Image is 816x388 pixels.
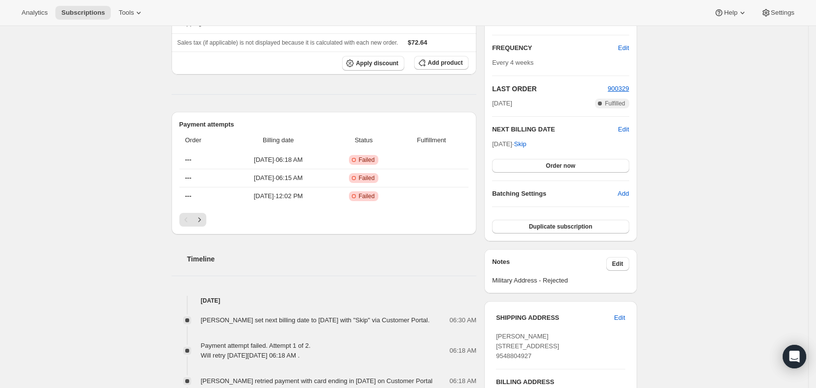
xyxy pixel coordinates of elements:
span: Billing date [229,135,327,145]
span: Add [618,189,629,199]
span: Sales tax (if applicable) is not displayed because it is calculated with each new order. [177,39,398,46]
button: Edit [606,257,629,271]
span: --- [185,174,192,181]
h2: NEXT BILLING DATE [492,125,618,134]
span: [PERSON_NAME] set next billing date to [DATE] with "Skip" via Customer Portal. [201,316,430,324]
button: Analytics [16,6,53,20]
button: Skip [508,136,532,152]
h2: FREQUENCY [492,43,618,53]
th: Order [179,129,227,151]
button: Settings [755,6,800,20]
span: Edit [614,313,625,323]
span: Edit [612,260,623,268]
span: 06:30 AM [449,315,476,325]
span: --- [185,192,192,200]
span: [DATE] · 12:02 PM [229,191,327,201]
a: 900329 [608,85,629,92]
button: Add product [414,56,469,70]
h2: LAST ORDER [492,84,608,94]
span: [DATE] · [492,140,526,148]
button: Help [708,6,753,20]
span: [PERSON_NAME] [STREET_ADDRESS] 9548804927 [496,333,559,360]
span: Duplicate subscription [529,223,592,231]
h3: Notes [492,257,606,271]
h3: BILLING ADDRESS [496,377,625,387]
span: Tools [119,9,134,17]
nav: Pagination [179,213,469,227]
span: Failed [359,174,375,182]
span: 06:18 AM [449,346,476,356]
h4: [DATE] [172,296,477,306]
span: [DATE] · 06:15 AM [229,173,327,183]
span: $72.64 [408,39,427,46]
span: Every 4 weeks [492,59,534,66]
span: --- [185,156,192,163]
span: Help [724,9,737,17]
button: Add [612,186,635,202]
button: Apply discount [342,56,404,71]
span: Apply discount [356,59,398,67]
h6: Batching Settings [492,189,618,199]
h2: Payment attempts [179,120,469,129]
span: Add product [428,59,463,67]
span: [DATE] [492,99,512,108]
span: Fulfilled [605,100,625,107]
span: Failed [359,156,375,164]
div: Open Intercom Messenger [783,345,806,368]
span: Status [333,135,395,145]
span: 06:18 AM [449,376,476,386]
span: Order now [546,162,575,170]
button: Order now [492,159,629,173]
span: Edit [618,43,629,53]
span: Subscriptions [61,9,105,17]
span: Failed [359,192,375,200]
span: $6.99 [426,19,443,26]
button: Edit [618,125,629,134]
button: Edit [608,310,631,326]
button: Next [193,213,206,227]
div: Payment attempt failed. Attempt 1 of 2. Will retry [DATE][DATE] 06:18 AM . [201,341,311,361]
span: Settings [771,9,794,17]
button: 900329 [608,84,629,94]
span: [PERSON_NAME] retried payment with card ending in [DATE] on Customer Portal [201,377,433,385]
button: Duplicate subscription [492,220,629,233]
span: Analytics [22,9,48,17]
button: Edit [612,40,635,56]
h2: Timeline [187,254,477,264]
h3: SHIPPING ADDRESS [496,313,614,323]
span: Military Address - Rejected [492,276,629,285]
span: Skip [514,139,526,149]
button: Subscriptions [55,6,111,20]
span: Fulfillment [400,135,463,145]
span: [DATE] · 06:18 AM [229,155,327,165]
button: Tools [113,6,149,20]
